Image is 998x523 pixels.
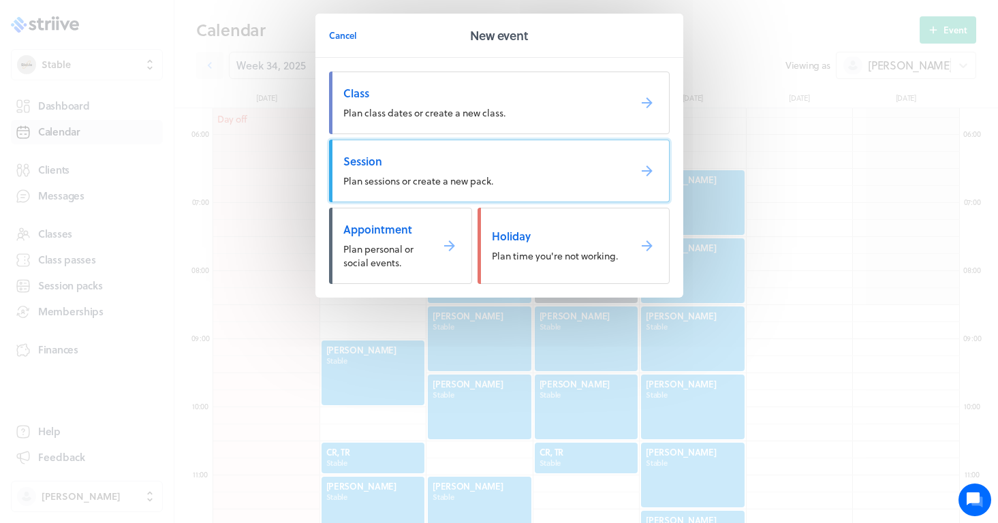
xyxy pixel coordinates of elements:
[343,86,618,101] span: Class
[343,242,414,270] span: Plan personal or social events.
[20,91,252,134] h2: We're here to help. Ask us anything!
[958,484,991,516] iframe: gist-messenger-bubble-iframe
[88,167,163,178] span: New conversation
[492,249,618,263] span: Plan time you're not working.
[21,159,251,186] button: New conversation
[18,212,254,228] p: Find an answer quickly
[343,174,493,188] span: Plan sessions or create a new pack.
[329,29,357,42] span: Cancel
[343,154,618,169] span: Session
[20,66,252,88] h1: Hi [PERSON_NAME]
[329,22,357,49] button: Cancel
[40,234,243,261] input: Search articles
[343,222,420,237] span: Appointment
[470,26,528,45] h2: New event
[343,106,505,120] span: Plan class dates or create a new class.
[492,229,618,244] span: Holiday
